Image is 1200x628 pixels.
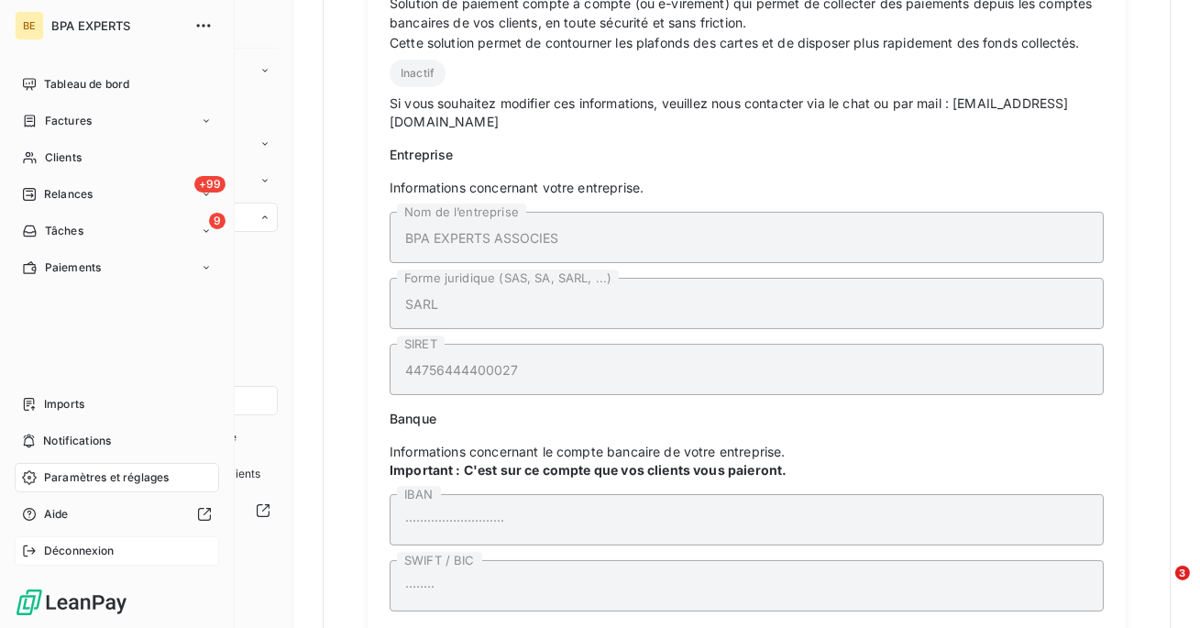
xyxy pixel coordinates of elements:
[1138,566,1182,610] iframe: Intercom live chat
[390,179,1104,197] span: Informations concernant votre entreprise.
[43,433,111,449] span: Notifications
[44,396,84,413] span: Imports
[390,462,787,478] strong: Important : C'est sur ce compte que vos clients vous paieront.
[44,506,69,523] span: Aide
[44,469,169,486] span: Paramètres et réglages
[390,146,1104,164] span: Entreprise
[390,212,1104,263] input: placeholder
[45,149,82,166] span: Clients
[390,344,1104,395] input: placeholder
[390,94,1104,131] span: Si vous souhaitez modifier ces informations, veuillez nous contacter via le chat ou par mail : [E...
[15,588,128,617] img: Logo LeanPay
[390,494,1104,545] input: placeholder
[44,186,93,203] span: Relances
[51,18,183,33] span: BPA EXPERTS
[15,11,44,40] div: BE
[390,410,1104,428] span: Banque
[390,560,1104,611] input: placeholder
[15,500,219,529] a: Aide
[45,259,101,276] span: Paiements
[45,223,83,239] span: Tâches
[1175,566,1190,580] span: 3
[390,278,1104,329] input: placeholder
[44,543,115,559] span: Déconnexion
[45,113,92,129] span: Factures
[194,176,226,193] span: +99
[209,213,226,229] span: 9
[390,443,1104,479] span: Informations concernant le compte bancaire de votre entreprise.
[390,60,446,87] span: Inactif
[44,76,129,93] span: Tableau de bord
